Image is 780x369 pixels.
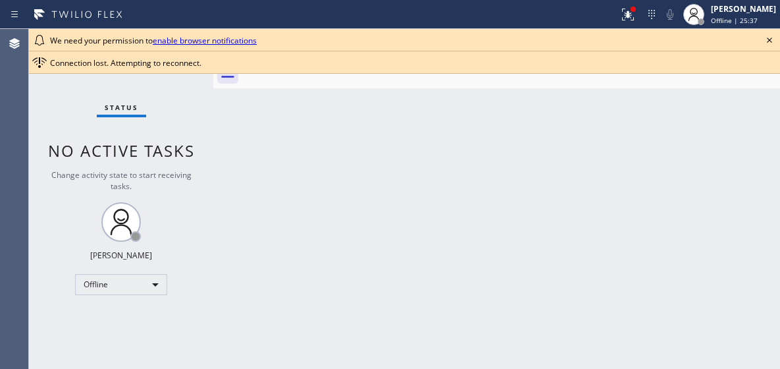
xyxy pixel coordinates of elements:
[50,57,201,69] span: Connection lost. Attempting to reconnect.
[153,35,257,46] a: enable browser notifications
[711,3,776,14] div: [PERSON_NAME]
[51,169,192,192] span: Change activity state to start receiving tasks.
[48,140,195,161] span: No active tasks
[711,16,758,25] span: Offline | 25:37
[661,5,679,24] button: Mute
[90,250,152,261] div: [PERSON_NAME]
[75,274,167,295] div: Offline
[105,103,138,112] span: Status
[50,35,257,46] span: We need your permission to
